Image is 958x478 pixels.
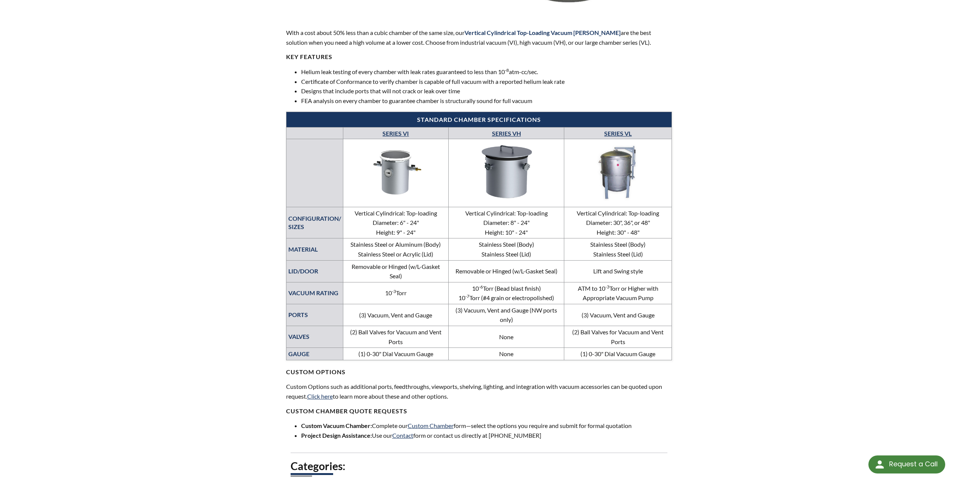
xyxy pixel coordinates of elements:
[889,455,938,473] div: Request a Call
[286,382,672,401] p: Custom Options such as additional ports, feedthroughs, viewports, shelving, lighting, and integra...
[564,304,672,326] td: (3) Vacuum, Vent and Gauge
[465,29,621,36] span: Vertical Cylindrical Top-Loading Vacuum [PERSON_NAME]
[343,348,448,360] td: (1) 0-30" Dial Vacuum Gauge
[286,260,343,282] th: LID/DOOR
[286,407,672,415] h4: Custom chamber QUOTe requests
[874,458,886,470] img: round button
[286,304,343,326] th: PORTS
[564,348,672,360] td: (1) 0-30" Dial Vacuum Gauge
[286,326,343,348] th: VALVES
[449,304,564,326] td: (3) Vacuum, Vent and Gauge (NW ports only)
[479,284,483,290] sup: -6
[301,431,672,440] li: Use our form or contact us directly at [PHONE_NUMBER]
[492,130,521,137] a: SERIES VH
[868,455,945,473] div: Request a Call
[301,421,672,431] li: Complete our form—select the options you require and submit for formal quotation
[564,260,672,282] td: Lift and Swing style
[408,422,454,429] a: Custom Chamber
[564,238,672,260] td: Stainless Steel (Body) Stainless Steel (Lid)
[449,348,564,360] td: None
[290,116,668,124] h4: Standard Chamber Specifications
[286,207,343,238] th: CONFIGURATION/ SIZES
[449,326,564,348] td: None
[343,207,448,238] td: Vertical Cylindrical: Top-loading Diameter: 6" - 24" Height: 9" - 24"
[286,28,672,47] p: With a cost about 50% less than a cubic chamber of the same size, our are the best solution when ...
[286,348,343,360] th: GAUGE
[345,143,446,200] img: Series CC—Cube Chambers
[343,238,448,260] td: Stainless Steel or Aluminum (Body) Stainless Steel or Acrylic (Lid)
[343,304,448,326] td: (3) Vacuum, Vent and Gauge
[382,130,409,137] a: SERIES VI
[505,67,509,73] sup: -8
[605,284,609,290] sup: -3
[449,260,564,282] td: Removable or Hinged (w/L-Gasket Seal)
[449,207,564,238] td: Vertical Cylindrical: Top-loading Diameter: 8" - 24" Height: 10" - 24"
[301,432,372,439] strong: Project Design Assistance:
[286,282,343,304] th: VACUUM RATING
[301,96,672,106] li: FEA analysis on every chamber to guarantee chamber is structurally sound for full vacuum
[343,282,448,304] td: 10 Torr
[301,86,672,96] li: Designs that include ports that will not crack or leak over time
[286,238,343,260] th: MATERIAL
[392,432,413,439] a: Contact
[392,288,396,294] sup: -3
[307,393,333,400] a: Click here
[604,130,632,137] a: SERIES VL
[343,260,448,282] td: Removable or Hinged (w/L-Gasket Seal)
[449,282,564,304] td: 10 Torr (Bead blast finish) 10 Torr (#4 grain or electropolished)
[301,77,672,86] li: Certificate of Conformance to verify chamber is capable of full vacuum with a reported helium lea...
[286,53,672,61] h4: KEY FEATURES
[301,422,372,429] strong: Custom Vacuum Chamber:
[291,459,668,473] h2: Categories:
[564,326,672,348] td: (2) Ball Valves for Vacuum and Vent Ports
[301,67,672,77] li: Helium leak testing of every chamber with leak rates guaranteed to less than 10 atm-cc/sec.
[465,293,469,299] sup: -7
[343,326,448,348] td: (2) Ball Valves for Vacuum and Vent Ports
[449,238,564,260] td: Stainless Steel (Body) Stainless Steel (Lid)
[286,360,672,376] h4: CUSTOM OPTIONS
[564,207,672,238] td: Vertical Cylindrical: Top-loading Diameter: 30", 36", or 48" Height: 30" - 48"
[564,282,672,304] td: ATM to 10 Torr or Higher with Appropriate Vacuum Pump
